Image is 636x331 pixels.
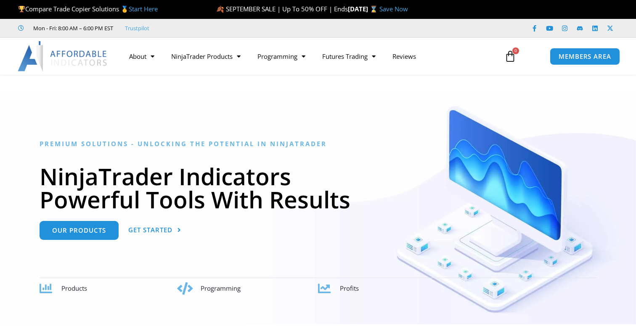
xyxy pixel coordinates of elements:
a: Save Now [379,5,408,13]
a: Our Products [40,221,119,240]
span: 0 [512,47,519,54]
span: MEMBERS AREA [559,53,611,60]
a: NinjaTrader Products [163,47,249,66]
a: Trustpilot [125,23,149,33]
a: Programming [249,47,314,66]
a: Start Here [129,5,158,13]
a: MEMBERS AREA [550,48,620,65]
img: 🏆 [19,6,25,12]
a: About [121,47,163,66]
span: Programming [201,284,241,292]
a: Reviews [384,47,424,66]
span: Products [61,284,87,292]
a: Get Started [128,221,181,240]
h6: Premium Solutions - Unlocking the Potential in NinjaTrader [40,140,597,148]
span: Get Started [128,227,172,233]
span: Our Products [52,227,106,234]
img: LogoAI | Affordable Indicators – NinjaTrader [18,41,108,71]
strong: [DATE] ⌛ [348,5,379,13]
h1: NinjaTrader Indicators Powerful Tools With Results [40,165,597,211]
span: Mon - Fri: 8:00 AM – 6:00 PM EST [31,23,113,33]
span: Profits [340,284,359,292]
a: Futures Trading [314,47,384,66]
span: 🍂 SEPTEMBER SALE | Up To 50% OFF | Ends [216,5,348,13]
span: Compare Trade Copier Solutions 🥇 [18,5,158,13]
a: 0 [492,44,529,68]
nav: Menu [121,47,496,66]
